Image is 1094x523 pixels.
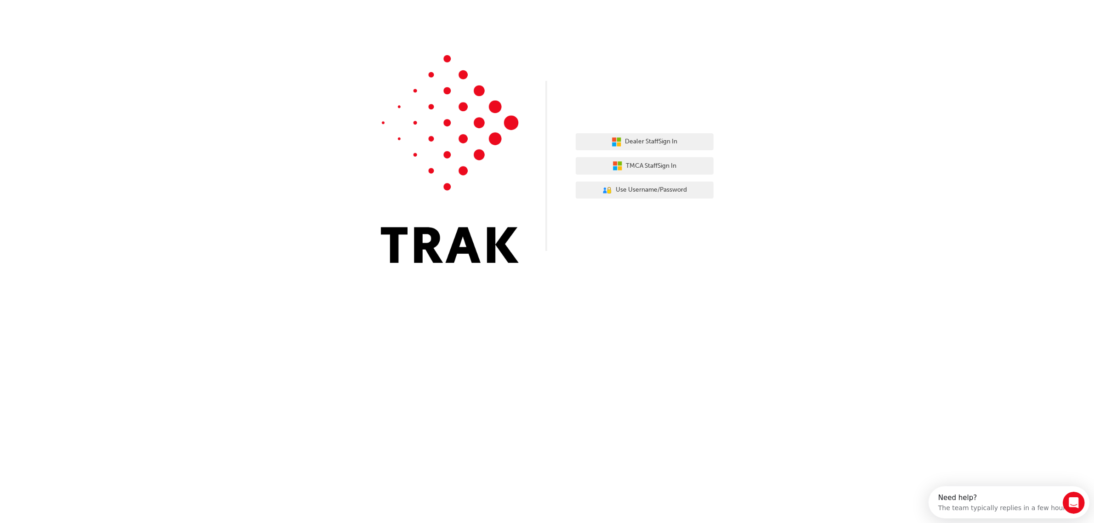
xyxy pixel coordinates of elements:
[929,486,1089,518] iframe: Intercom live chat discovery launcher
[4,4,170,29] div: Open Intercom Messenger
[625,136,678,147] span: Dealer Staff Sign In
[576,157,714,175] button: TMCA StaffSign In
[381,55,519,263] img: Trak
[10,8,142,15] div: Need help?
[616,185,687,195] span: Use Username/Password
[626,161,677,171] span: TMCA Staff Sign In
[1063,492,1085,514] iframe: Intercom live chat
[576,133,714,151] button: Dealer StaffSign In
[10,15,142,25] div: The team typically replies in a few hours.
[576,182,714,199] button: Use Username/Password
